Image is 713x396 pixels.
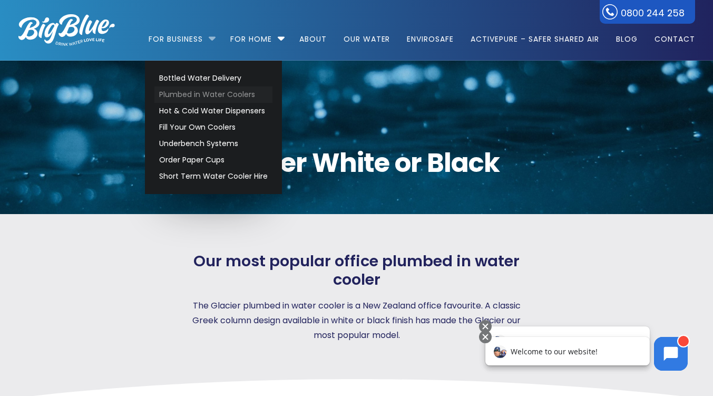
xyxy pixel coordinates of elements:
iframe: Chatbot [474,329,698,381]
a: Order Paper Cups [154,152,272,168]
a: Hot & Cold Water Dispensers [154,103,272,119]
span: Glacier White or Black [18,150,695,176]
span: Our most popular office plumbed in water cooler [192,252,521,289]
a: Fill Your Own Coolers [154,119,272,136]
a: Underbench Systems [154,136,272,152]
iframe: Chatbot [474,318,698,381]
img: logo [18,14,115,46]
p: The Glacier plumbed in water cooler is a New Zealand office favourite. A classic Greek column des... [192,298,521,343]
a: Plumbed in Water Coolers [154,86,272,103]
a: Short Term Water Cooler Hire [154,168,272,185]
a: Bottled Water Delivery [154,70,272,86]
